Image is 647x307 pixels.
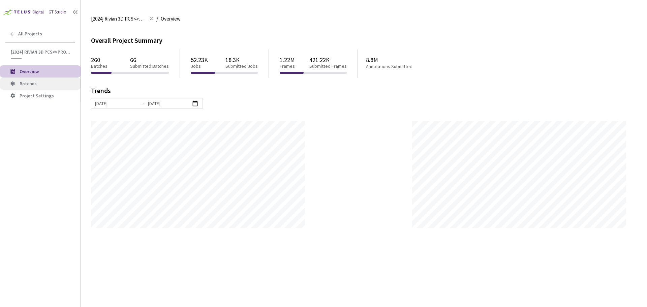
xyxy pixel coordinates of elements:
[20,81,37,87] span: Batches
[366,56,439,63] p: 8.8M
[18,31,42,37] span: All Projects
[148,100,190,107] input: End date
[309,56,347,63] p: 421.22K
[130,56,169,63] p: 66
[366,64,439,69] p: Annotations Submitted
[20,68,39,74] span: Overview
[91,63,107,69] p: Batches
[225,63,258,69] p: Submitted Jobs
[161,15,181,23] span: Overview
[140,101,145,106] span: swap-right
[191,63,208,69] p: Jobs
[225,56,258,63] p: 18.3K
[280,63,295,69] p: Frames
[191,56,208,63] p: 52.23K
[95,100,137,107] input: Start date
[130,63,169,69] p: Submitted Batches
[11,49,71,55] span: [2024] Rivian 3D PCS<>Production
[49,9,66,16] div: GT Studio
[280,56,295,63] p: 1.22M
[309,63,347,69] p: Submitted Frames
[91,56,107,63] p: 260
[20,93,54,99] span: Project Settings
[140,101,145,106] span: to
[91,35,637,45] div: Overall Project Summary
[156,15,158,23] li: /
[91,87,627,98] div: Trends
[91,15,146,23] span: [2024] Rivian 3D PCS<>Production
